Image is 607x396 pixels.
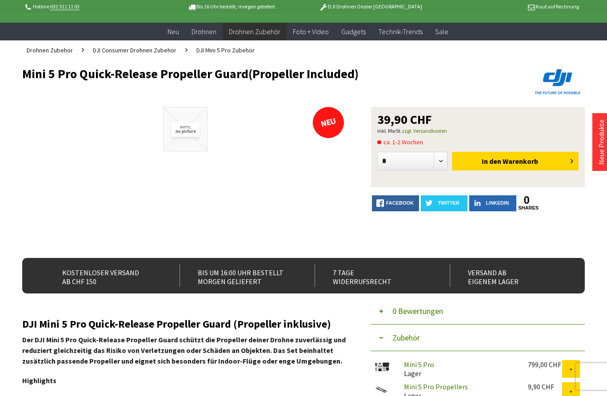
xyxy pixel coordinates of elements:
[196,46,255,54] span: DJI Mini 5 Pro Zubehör
[421,195,468,211] a: twitter
[378,27,423,36] span: Technik-Trends
[404,382,468,391] a: Mini 5 Pro Propellers
[372,23,429,41] a: Technik-Trends
[371,360,393,375] img: Mini 5 Pro
[44,265,164,287] div: Kostenloser Versand ab CHF 150
[301,1,440,12] p: DJI Drohnen Dealer [GEOGRAPHIC_DATA]
[402,127,447,134] a: zzgl. Versandkosten
[377,126,579,136] p: inkl. MwSt.
[450,265,569,287] div: Versand ab eigenem Lager
[435,27,448,36] span: Sale
[185,23,223,41] a: Drohnen
[27,46,73,54] span: Drohnen Zubehör
[386,200,414,206] span: facebook
[24,1,162,12] p: Hotline
[162,1,301,12] p: Bis 16 Uhr bestellt, morgen geliefert.
[22,318,348,330] h2: DJI Mini 5 Pro Quick-Release Propeller Guard (Propeller inklusive)
[482,157,501,166] span: In den
[518,195,535,205] a: 0
[22,376,56,385] strong: Highlights
[377,137,423,147] span: ca. 1-2 Wochen
[597,119,606,165] a: Neue Produkte
[287,23,335,41] a: Foto + Video
[503,157,538,166] span: Warenkorb
[88,40,181,60] a: DJI Consumer Drohnen Zubehör
[438,200,459,206] span: twitter
[161,23,185,41] a: Neu
[397,360,521,378] div: Lager
[22,335,346,365] strong: Der DJI Mini 5 Pro Quick-Release Propeller Guard schützt die Propeller deiner Drohne zuverlässig ...
[341,27,366,36] span: Gadgets
[440,1,579,12] p: Kauf auf Rechnung
[469,195,516,211] a: LinkedIn
[377,113,432,126] span: 39,90 CHF
[335,23,372,41] a: Gadgets
[371,298,585,325] button: 0 Bewertungen
[531,67,585,96] img: DJI
[168,27,179,36] span: Neu
[429,23,455,41] a: Sale
[486,200,509,206] span: LinkedIn
[22,67,472,80] h1: Mini 5 Pro Quick-Release Propeller Guard(Propeller Included)
[528,360,562,369] div: 799,00 CHF
[22,40,77,60] a: Drohnen Zubehör
[404,360,434,369] a: Mini 5 Pro
[223,23,287,41] a: Drohnen Zubehör
[93,46,176,54] span: DJI Consumer Drohnen Zubehör
[452,152,579,170] button: In den Warenkorb
[372,195,419,211] a: facebook
[293,27,329,36] span: Foto + Video
[163,107,208,151] img: Mini 5 Pro Quick-Release Propeller Guard(Propeller Included)
[315,265,434,287] div: 7 Tage Widerrufsrecht
[229,27,280,36] span: Drohnen Zubehör
[192,40,259,60] a: DJI Mini 5 Pro Zubehör
[180,265,299,287] div: Bis um 16:00 Uhr bestellt Morgen geliefert
[371,325,585,351] button: Zubehör
[192,27,216,36] span: Drohnen
[518,205,535,211] a: shares
[528,382,562,391] div: 9,90 CHF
